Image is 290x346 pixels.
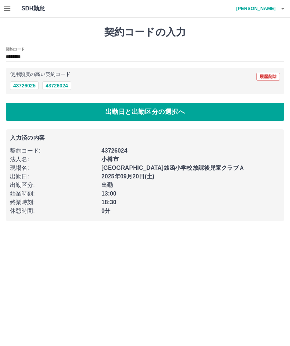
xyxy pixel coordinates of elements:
button: 43726024 [42,81,71,90]
button: 出勤日と出勤区分の選択へ [6,103,284,121]
b: [GEOGRAPHIC_DATA]銭函小学校放課後児童クラブＡ [101,165,245,171]
b: 43726024 [101,148,127,154]
p: 法人名 : [10,155,97,164]
p: 契約コード : [10,146,97,155]
p: 終業時刻 : [10,198,97,207]
p: 使用頻度の高い契約コード [10,72,71,77]
p: 始業時刻 : [10,189,97,198]
p: 出勤区分 : [10,181,97,189]
b: 13:00 [101,191,116,197]
p: 入力済の内容 [10,135,280,141]
b: 18:30 [101,199,116,205]
b: 出勤 [101,182,113,188]
b: 0分 [101,208,110,214]
p: 現場名 : [10,164,97,172]
h1: 契約コードの入力 [6,26,284,38]
b: 2025年09月20日(土) [101,173,154,179]
button: 履歴削除 [256,73,280,81]
h2: 契約コード [6,46,25,52]
button: 43726025 [10,81,39,90]
p: 出勤日 : [10,172,97,181]
b: 小樽市 [101,156,119,162]
p: 休憩時間 : [10,207,97,215]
